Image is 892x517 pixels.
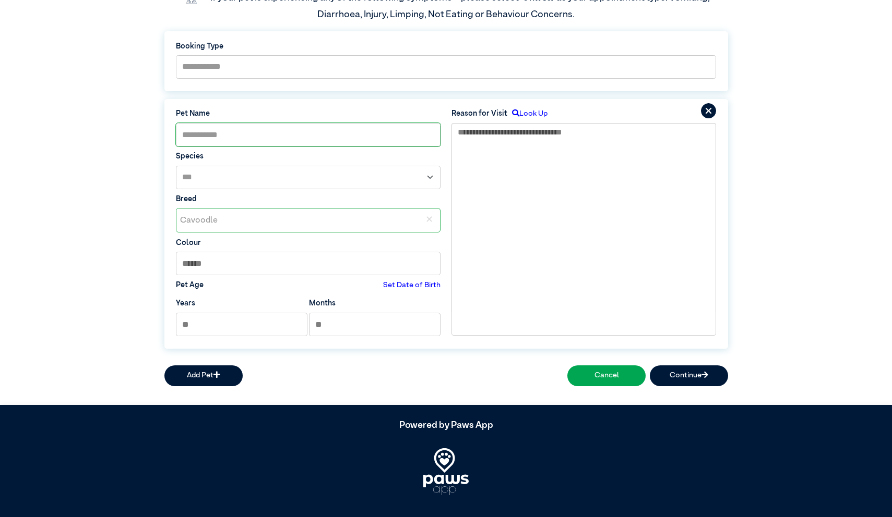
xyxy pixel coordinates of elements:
[383,280,441,291] label: Set Date of Birth
[164,365,243,386] button: Add Pet
[176,194,441,205] label: Breed
[423,448,468,495] img: PawsApp
[176,298,195,310] label: Years
[176,41,716,53] label: Booking Type
[451,108,507,120] label: Reason for Visit
[309,298,336,310] label: Months
[567,365,646,386] button: Cancel
[176,238,441,249] label: Colour
[650,365,728,386] button: Continue
[176,208,419,232] div: Cavoodle
[507,108,548,120] label: Look Up
[176,280,204,291] label: Pet Age
[419,208,440,232] div: ✕
[164,420,728,432] h5: Powered by Paws App
[176,108,441,120] label: Pet Name
[176,151,441,163] label: Species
